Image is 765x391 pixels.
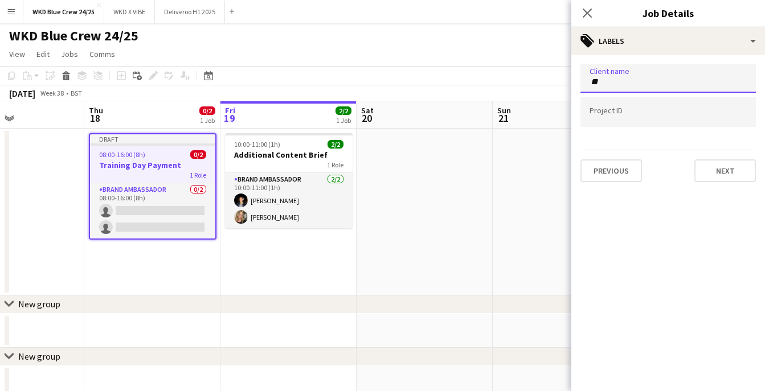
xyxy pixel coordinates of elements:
span: 20 [359,112,374,125]
span: 21 [496,112,511,125]
span: 10:00-11:00 (1h) [234,140,280,149]
h3: Training Day Payment [90,160,215,170]
div: 1 Job [336,116,351,125]
div: Labels [571,27,765,55]
input: Type to search client labels... [590,77,747,87]
button: WKD X VIBE [104,1,155,23]
app-job-card: 10:00-11:00 (1h)2/2Additional Content Brief1 RoleBrand Ambassador2/210:00-11:00 (1h)[PERSON_NAME]... [225,133,353,228]
app-card-role: Brand Ambassador2/210:00-11:00 (1h)[PERSON_NAME][PERSON_NAME] [225,173,353,228]
span: Edit [36,49,50,59]
div: [DATE] [9,88,35,99]
span: 19 [223,112,235,125]
a: Edit [32,47,54,61]
div: 1 Job [200,116,215,125]
span: 0/2 [190,150,206,159]
a: Jobs [56,47,83,61]
span: Comms [89,49,115,59]
span: Sat [361,105,374,116]
span: Thu [89,105,103,116]
span: 18 [87,112,103,125]
div: New group [18,298,60,310]
span: Week 38 [38,89,66,97]
button: Previous [580,159,642,182]
span: Fri [225,105,235,116]
app-job-card: Draft08:00-16:00 (8h)0/2Training Day Payment1 RoleBrand Ambassador0/208:00-16:00 (8h) [89,133,216,240]
input: Type to search project ID labels... [590,107,747,117]
span: 1 Role [190,171,206,179]
span: 2/2 [328,140,343,149]
span: 2/2 [336,106,351,115]
div: BST [71,89,82,97]
div: Draft [90,134,215,143]
a: Comms [85,47,120,61]
app-card-role: Brand Ambassador0/208:00-16:00 (8h) [90,183,215,238]
h3: Job Details [571,6,765,20]
span: 0/2 [199,106,215,115]
button: WKD Blue Crew 24/25 [23,1,104,23]
div: New group [18,351,60,362]
a: View [5,47,30,61]
span: View [9,49,25,59]
span: Sun [497,105,511,116]
h3: Additional Content Brief [225,150,353,160]
span: Jobs [61,49,78,59]
span: 1 Role [327,160,343,169]
h1: WKD Blue Crew 24/25 [9,27,138,44]
button: Next [694,159,756,182]
button: Deliveroo H1 2025 [155,1,225,23]
span: 08:00-16:00 (8h) [99,150,145,159]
